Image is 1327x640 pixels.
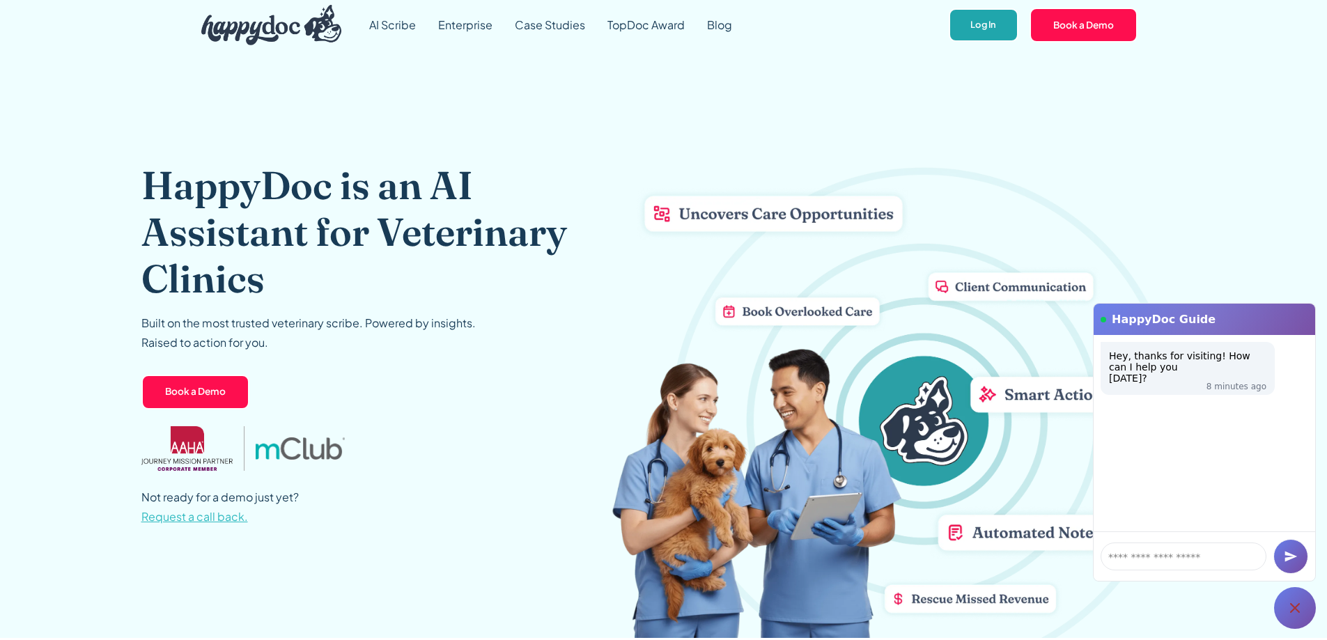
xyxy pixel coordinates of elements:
[141,487,299,526] p: Not ready for a demo just yet?
[190,1,342,49] a: home
[141,375,249,409] a: Book a Demo
[141,426,233,471] img: AAHA Advantage logo
[256,437,345,460] img: mclub logo
[141,313,476,352] p: Built on the most trusted veterinary scribe. Powered by insights. Raised to action for you.
[141,162,612,302] h1: HappyDoc is an AI Assistant for Veterinary Clinics
[201,5,342,45] img: HappyDoc Logo: A happy dog with his ear up, listening.
[141,509,248,524] span: Request a call back.
[949,8,1018,42] a: Log In
[1030,8,1138,42] a: Book a Demo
